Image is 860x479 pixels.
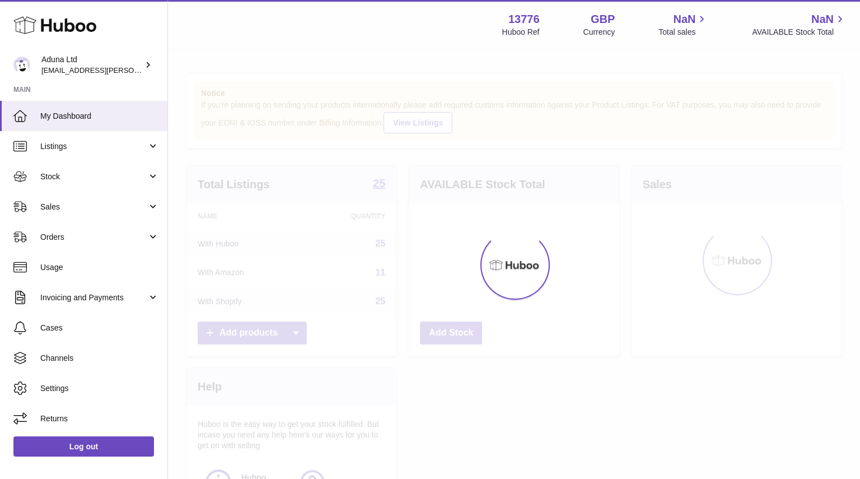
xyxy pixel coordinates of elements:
[40,383,159,394] span: Settings
[41,66,284,75] span: [EMAIL_ADDRESS][PERSON_NAME][PERSON_NAME][DOMAIN_NAME]
[40,171,147,182] span: Stock
[811,12,834,27] span: NaN
[752,27,847,38] span: AVAILABLE Stock Total
[508,12,540,27] strong: 13776
[673,12,695,27] span: NaN
[40,232,147,243] span: Orders
[752,12,847,38] a: NaN AVAILABLE Stock Total
[40,141,147,152] span: Listings
[40,202,147,212] span: Sales
[591,12,615,27] strong: GBP
[502,27,540,38] div: Huboo Ref
[658,12,708,38] a: NaN Total sales
[583,27,615,38] div: Currency
[13,436,154,457] a: Log out
[40,111,159,122] span: My Dashboard
[13,57,30,73] img: deborahe.kamara@aduna.com
[40,353,159,364] span: Channels
[40,292,147,303] span: Invoicing and Payments
[41,54,142,76] div: Aduna Ltd
[40,413,159,424] span: Returns
[40,262,159,273] span: Usage
[658,27,708,38] span: Total sales
[40,323,159,333] span: Cases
